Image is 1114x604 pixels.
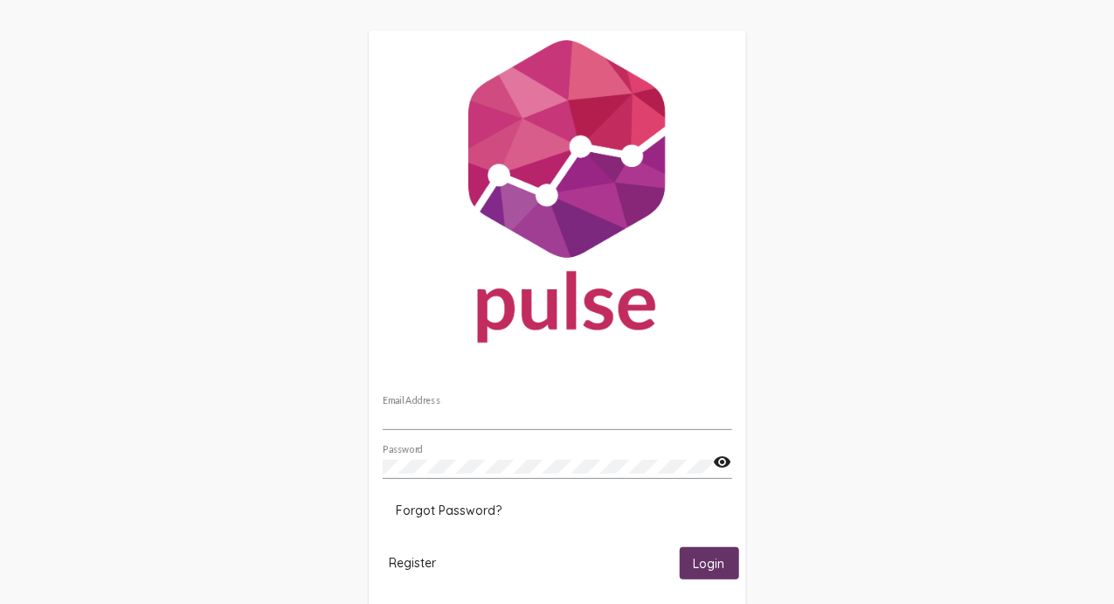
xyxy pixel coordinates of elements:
[714,452,732,473] mat-icon: visibility
[694,556,725,572] span: Login
[680,547,739,580] button: Login
[397,503,502,518] span: Forgot Password?
[369,31,746,361] img: Pulse For Good Logo
[383,495,516,526] button: Forgot Password?
[390,555,437,571] span: Register
[376,547,451,580] button: Register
